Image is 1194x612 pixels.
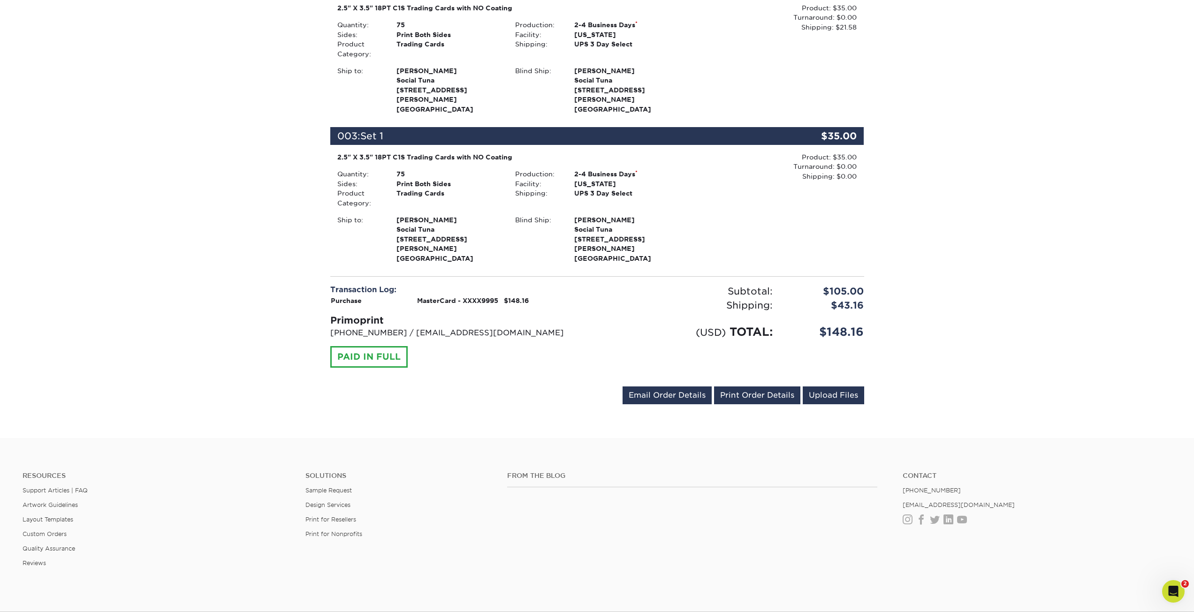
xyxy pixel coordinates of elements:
div: $148.16 [780,324,871,340]
span: [PERSON_NAME] [574,66,679,76]
strong: [GEOGRAPHIC_DATA] [396,66,501,113]
div: Subtotal: [597,284,780,298]
a: Print for Nonprofits [305,530,362,537]
h4: From the Blog [507,472,878,480]
span: [STREET_ADDRESS][PERSON_NAME] [396,234,501,254]
div: Ship to: [330,66,389,114]
h4: Solutions [305,472,493,480]
div: 003: [330,127,775,145]
div: Print Both Sides [389,179,508,189]
div: $35.00 [775,127,864,145]
div: Facility: [508,30,567,39]
div: Primoprint [330,313,590,327]
div: Production: [508,169,567,179]
a: Artwork Guidelines [23,501,78,508]
div: 75 [389,169,508,179]
a: Quality Assurance [23,545,75,552]
div: 2.5" X 3.5" 18PT C1S Trading Cards with NO Coating [337,152,679,162]
div: 75 [389,20,508,30]
span: [STREET_ADDRESS][PERSON_NAME] [396,85,501,105]
div: UPS 3 Day Select [567,39,686,49]
div: Shipping: [508,39,567,49]
div: Product: $35.00 Turnaround: $0.00 Shipping: $21.58 [686,3,857,32]
a: Email Order Details [623,386,712,404]
a: Upload Files [803,386,864,404]
a: Print Order Details [714,386,800,404]
span: [PERSON_NAME] [396,215,501,225]
div: Blind Ship: [508,66,567,114]
strong: $148.16 [504,297,529,304]
div: $105.00 [780,284,871,298]
div: Product Category: [330,39,389,59]
a: Custom Orders [23,530,67,537]
div: UPS 3 Day Select [567,189,686,198]
small: (USD) [696,326,726,338]
span: Social Tuna [574,225,679,234]
span: 2 [1181,580,1189,588]
a: Design Services [305,501,350,508]
a: Layout Templates [23,516,73,523]
strong: Purchase [331,297,362,304]
div: Ship to: [330,215,389,263]
div: Quantity: [330,169,389,179]
div: [US_STATE] [567,30,686,39]
div: 2-4 Business Days [567,20,686,30]
a: Sample Request [305,487,352,494]
div: Product Category: [330,189,389,208]
span: [PERSON_NAME] [574,215,679,225]
div: Print Both Sides [389,30,508,39]
div: Facility: [508,179,567,189]
div: $43.16 [780,298,871,312]
div: Quantity: [330,20,389,30]
div: Blind Ship: [508,215,567,263]
div: Production: [508,20,567,30]
strong: [GEOGRAPHIC_DATA] [574,66,679,113]
div: Trading Cards [389,189,508,208]
h4: Resources [23,472,291,480]
div: Product: $35.00 Turnaround: $0.00 Shipping: $0.00 [686,152,857,181]
div: [US_STATE] [567,179,686,189]
a: Print for Resellers [305,516,356,523]
span: TOTAL: [730,325,773,339]
div: Transaction Log: [330,284,590,295]
span: Social Tuna [396,76,501,85]
div: Sides: [330,179,389,189]
div: Trading Cards [389,39,508,59]
div: Shipping: [597,298,780,312]
span: Social Tuna [396,225,501,234]
div: 2-4 Business Days [567,169,686,179]
span: Set 1 [360,130,383,142]
iframe: Intercom live chat [1162,580,1185,603]
span: [PERSON_NAME] [396,66,501,76]
a: Reviews [23,559,46,567]
strong: MasterCard - XXXX9995 [417,297,498,304]
a: Support Articles | FAQ [23,487,88,494]
div: Sides: [330,30,389,39]
span: [STREET_ADDRESS][PERSON_NAME] [574,234,679,254]
a: [EMAIL_ADDRESS][DOMAIN_NAME] [903,501,1015,508]
div: 2.5" X 3.5" 18PT C1S Trading Cards with NO Coating [337,3,679,13]
div: Shipping: [508,189,567,198]
a: [PHONE_NUMBER] [903,487,961,494]
strong: [GEOGRAPHIC_DATA] [396,215,501,262]
span: Social Tuna [574,76,679,85]
strong: [GEOGRAPHIC_DATA] [574,215,679,262]
a: Contact [903,472,1171,480]
p: [PHONE_NUMBER] / [EMAIL_ADDRESS][DOMAIN_NAME] [330,327,590,339]
span: [STREET_ADDRESS][PERSON_NAME] [574,85,679,105]
div: PAID IN FULL [330,346,408,368]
